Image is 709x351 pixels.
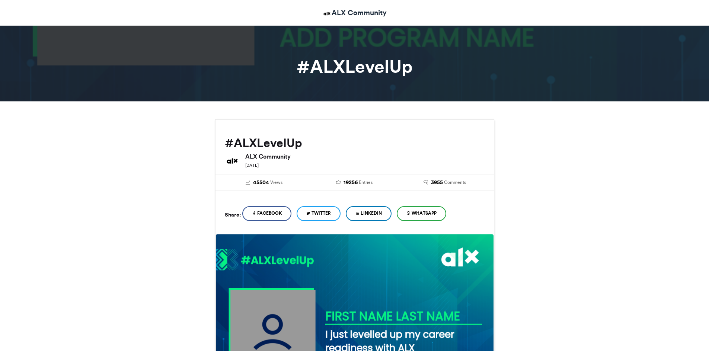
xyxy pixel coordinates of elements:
a: ALX Community [322,7,387,18]
small: [DATE] [245,163,259,168]
a: Twitter [297,206,341,221]
span: Entries [359,179,373,186]
img: ALX Community [225,153,240,168]
span: Views [270,179,282,186]
span: Twitter [312,210,331,217]
h1: #ALXLevelUp [148,58,561,75]
a: 3955 Comments [405,179,485,187]
h6: ALX Community [245,153,485,159]
a: Facebook [242,206,291,221]
h5: Share: [225,210,241,220]
h2: #ALXLevelUp [225,136,485,150]
a: LinkedIn [346,206,392,221]
span: 3955 [431,179,443,187]
a: 45504 Views [225,179,304,187]
span: Facebook [257,210,282,217]
span: 45504 [253,179,269,187]
span: 19256 [344,179,358,187]
img: ALX Community [322,9,332,18]
span: WhatsApp [412,210,437,217]
a: 19256 Entries [315,179,394,187]
span: Comments [444,179,466,186]
a: WhatsApp [397,206,446,221]
span: LinkedIn [361,210,382,217]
